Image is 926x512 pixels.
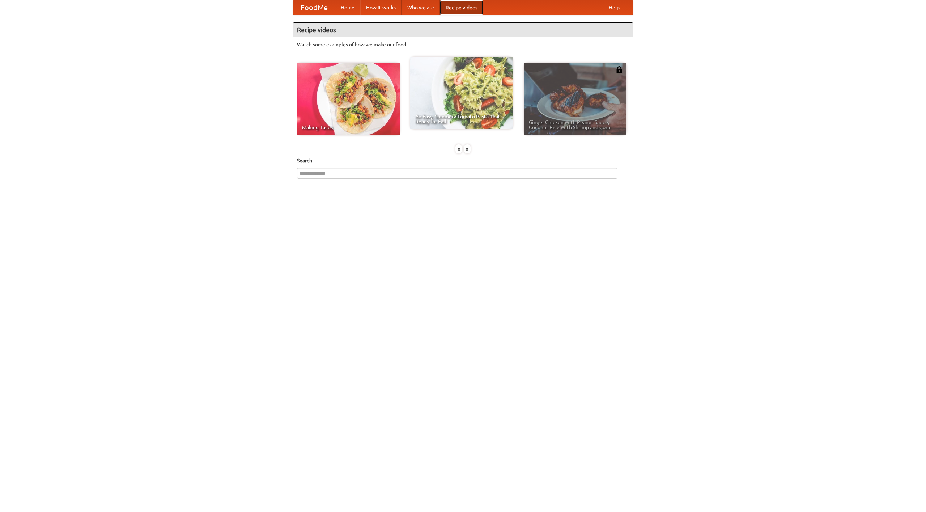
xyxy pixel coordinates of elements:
a: Help [603,0,625,15]
p: Watch some examples of how we make our food! [297,41,629,48]
a: Who we are [402,0,440,15]
div: » [464,144,471,153]
a: Home [335,0,360,15]
span: Making Tacos [302,125,395,130]
a: Making Tacos [297,63,400,135]
div: « [455,144,462,153]
a: Recipe videos [440,0,483,15]
span: An Easy, Summery Tomato Pasta That's Ready for Fall [415,114,508,124]
a: FoodMe [293,0,335,15]
a: An Easy, Summery Tomato Pasta That's Ready for Fall [410,57,513,129]
h5: Search [297,157,629,164]
img: 483408.png [616,66,623,73]
h4: Recipe videos [293,23,633,37]
a: How it works [360,0,402,15]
